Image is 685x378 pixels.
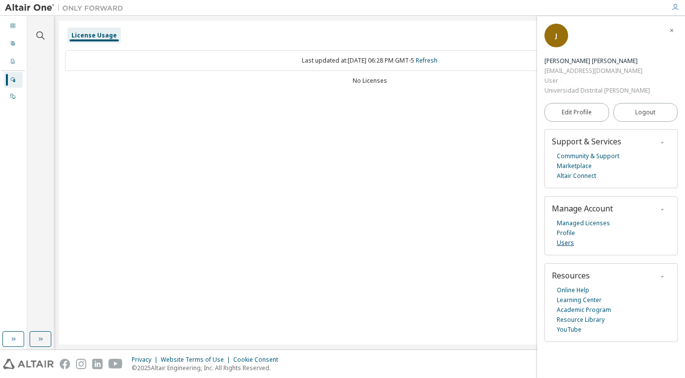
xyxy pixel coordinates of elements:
[557,218,610,228] a: Managed Licenses
[132,356,161,364] div: Privacy
[161,356,233,364] div: Website Terms of Use
[132,364,284,372] p: © 2025 Altair Engineering, Inc. All Rights Reserved.
[65,50,674,71] div: Last updated at: [DATE] 06:28 PM GMT-5
[65,77,674,85] div: No Licenses
[557,305,611,315] a: Academic Program
[613,103,678,122] button: Logout
[557,285,589,295] a: Online Help
[557,325,581,335] a: YouTube
[60,359,70,369] img: facebook.svg
[4,72,23,88] div: Managed
[552,203,613,214] span: Manage Account
[416,56,437,65] a: Refresh
[555,32,557,40] span: J
[3,359,54,369] img: altair_logo.svg
[544,76,650,86] div: User
[557,238,574,248] a: Users
[544,66,650,76] div: [EMAIL_ADDRESS][DOMAIN_NAME]
[233,356,284,364] div: Cookie Consent
[544,103,609,122] a: Edit Profile
[4,18,23,34] div: Dashboard
[557,228,575,238] a: Profile
[4,36,23,52] div: User Profile
[5,3,128,13] img: Altair One
[72,32,117,39] div: License Usage
[557,151,619,161] a: Community & Support
[108,359,123,369] img: youtube.svg
[4,89,23,104] div: On Prem
[92,359,103,369] img: linkedin.svg
[544,86,650,96] div: Universidad Distrital [PERSON_NAME]
[635,107,655,117] span: Logout
[552,136,621,147] span: Support & Services
[557,315,605,325] a: Resource Library
[562,108,592,116] span: Edit Profile
[4,54,23,69] div: Company Profile
[76,359,86,369] img: instagram.svg
[552,270,590,281] span: Resources
[557,171,596,181] a: Altair Connect
[557,295,602,305] a: Learning Center
[544,56,650,66] div: Joan Camilo Pena Villamil
[557,161,592,171] a: Marketplace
